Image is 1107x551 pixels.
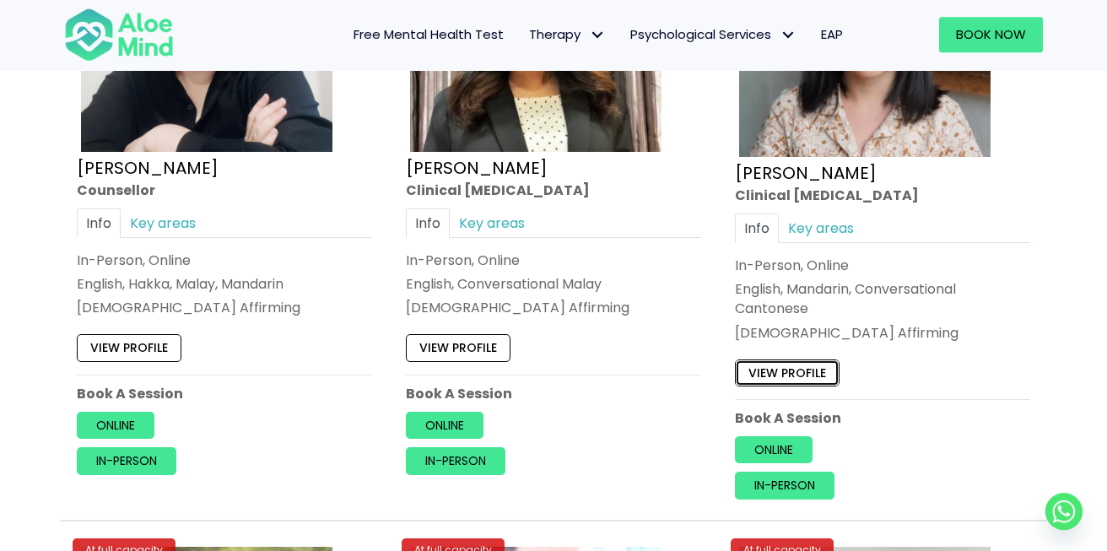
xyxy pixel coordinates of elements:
a: In-person [406,447,505,474]
a: Online [77,412,154,439]
a: Psychological ServicesPsychological Services: submenu [618,17,808,52]
div: Clinical [MEDICAL_DATA] [406,180,701,199]
p: English, Hakka, Malay, Mandarin [77,274,372,294]
div: In-Person, Online [406,251,701,270]
a: [PERSON_NAME] [77,155,219,179]
a: Info [406,208,450,237]
span: Free Mental Health Test [354,25,504,43]
p: Book A Session [406,383,701,402]
div: In-Person, Online [77,251,372,270]
div: [DEMOGRAPHIC_DATA] Affirming [735,322,1030,342]
a: Book Now [939,17,1043,52]
a: [PERSON_NAME] [735,160,877,184]
a: [PERSON_NAME] [406,155,548,179]
a: TherapyTherapy: submenu [516,17,618,52]
a: Key areas [121,208,205,237]
div: [DEMOGRAPHIC_DATA] Affirming [77,298,372,317]
a: In-person [77,447,176,474]
img: Aloe mind Logo [64,7,174,62]
a: View profile [77,334,181,361]
a: Key areas [450,208,534,237]
a: Online [735,436,813,463]
a: Info [735,213,779,242]
a: Key areas [779,213,863,242]
a: Free Mental Health Test [341,17,516,52]
a: View profile [406,334,510,361]
span: Therapy [529,25,605,43]
span: Psychological Services [630,25,796,43]
span: Book Now [956,25,1026,43]
div: [DEMOGRAPHIC_DATA] Affirming [406,298,701,317]
a: Online [406,412,483,439]
div: In-Person, Online [735,256,1030,275]
p: Book A Session [77,383,372,402]
a: Whatsapp [1045,493,1083,530]
nav: Menu [196,17,856,52]
span: EAP [821,25,843,43]
span: Therapy: submenu [585,23,609,47]
p: English, Mandarin, Conversational Cantonese [735,279,1030,318]
div: Clinical [MEDICAL_DATA] [735,185,1030,204]
a: Info [77,208,121,237]
div: Counsellor [77,180,372,199]
p: Book A Session [735,408,1030,428]
a: In-person [735,472,834,499]
a: View profile [735,359,840,386]
a: EAP [808,17,856,52]
span: Psychological Services: submenu [775,23,800,47]
p: English, Conversational Malay [406,274,701,294]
